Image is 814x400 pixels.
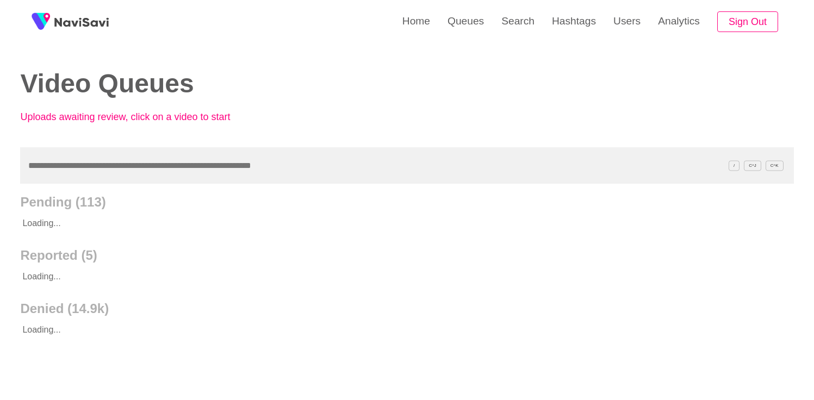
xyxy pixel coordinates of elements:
h2: Pending (113) [20,195,793,210]
img: fireSpot [54,16,109,27]
span: C^J [744,160,761,171]
p: Loading... [20,263,716,290]
span: C^K [766,160,784,171]
p: Loading... [20,316,716,343]
p: Uploads awaiting review, click on a video to start [20,111,259,123]
h2: Video Queues [20,70,390,98]
img: fireSpot [27,8,54,35]
span: / [729,160,740,171]
h2: Denied (14.9k) [20,301,793,316]
button: Sign Out [717,11,778,33]
h2: Reported (5) [20,248,793,263]
p: Loading... [20,210,716,237]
